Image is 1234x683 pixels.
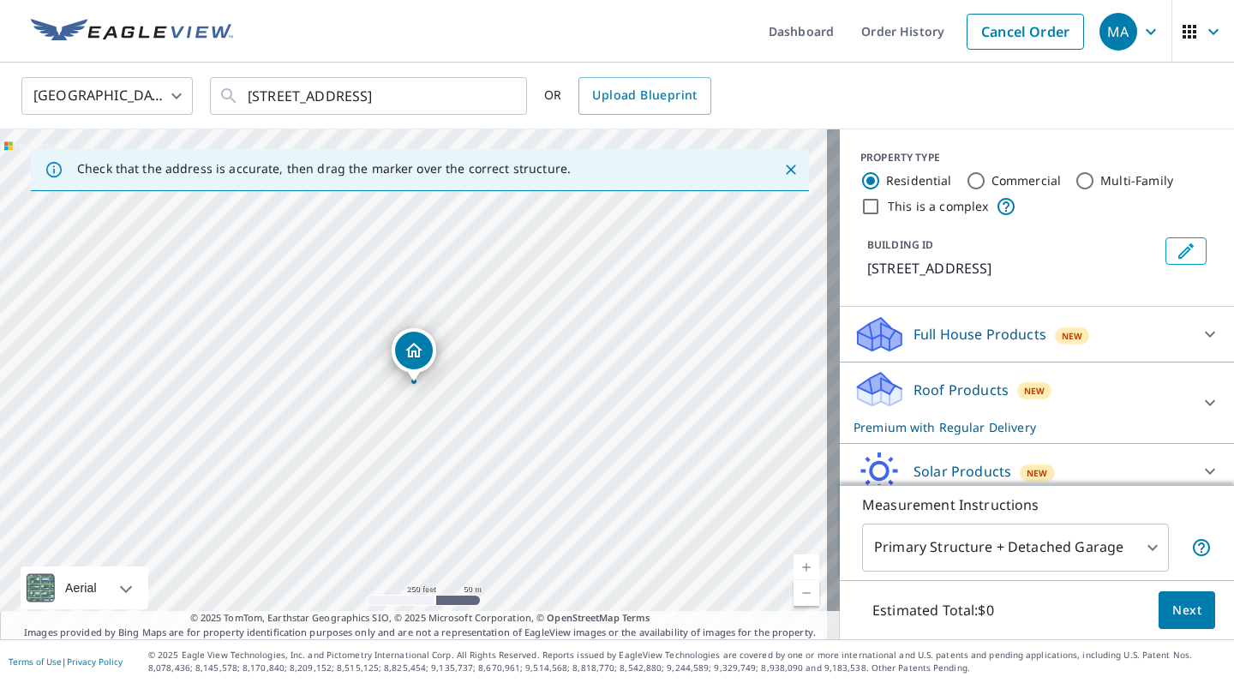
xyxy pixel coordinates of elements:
[31,19,233,45] img: EV Logo
[860,150,1213,165] div: PROPERTY TYPE
[9,656,62,668] a: Terms of Use
[544,77,711,115] div: OR
[1027,466,1047,480] span: New
[991,172,1062,189] label: Commercial
[914,324,1046,344] p: Full House Products
[248,72,492,120] input: Search by address or latitude-longitude
[21,72,193,120] div: [GEOGRAPHIC_DATA]
[622,611,650,624] a: Terms
[794,554,819,580] a: Current Level 17, Zoom In
[914,461,1011,482] p: Solar Products
[190,611,650,626] span: © 2025 TomTom, Earthstar Geographics SIO, © 2025 Microsoft Corporation, ©
[60,566,102,609] div: Aerial
[1062,329,1082,343] span: New
[21,566,148,609] div: Aerial
[392,328,436,381] div: Dropped pin, building 1, Residential property, 162 Kentwood Ln Pisgah Forest, NC 28768
[1191,537,1212,558] span: Your report will include the primary structure and a detached garage if one exists.
[1159,591,1215,630] button: Next
[854,314,1220,355] div: Full House ProductsNew
[859,591,1008,629] p: Estimated Total: $0
[867,258,1159,279] p: [STREET_ADDRESS]
[77,161,571,177] p: Check that the address is accurate, then drag the marker over the correct structure.
[914,380,1009,400] p: Roof Products
[9,656,123,667] p: |
[888,198,989,215] label: This is a complex
[794,580,819,606] a: Current Level 17, Zoom Out
[67,656,123,668] a: Privacy Policy
[148,649,1225,674] p: © 2025 Eagle View Technologies, Inc. and Pictometry International Corp. All Rights Reserved. Repo...
[886,172,952,189] label: Residential
[967,14,1084,50] a: Cancel Order
[1165,237,1207,265] button: Edit building 1
[862,494,1212,515] p: Measurement Instructions
[1099,13,1137,51] div: MA
[592,85,697,106] span: Upload Blueprint
[854,369,1220,436] div: Roof ProductsNewPremium with Regular Delivery
[578,77,710,115] a: Upload Blueprint
[854,451,1220,492] div: Solar ProductsNew
[547,611,619,624] a: OpenStreetMap
[867,237,933,252] p: BUILDING ID
[854,418,1189,436] p: Premium with Regular Delivery
[1100,172,1173,189] label: Multi-Family
[862,524,1169,572] div: Primary Structure + Detached Garage
[780,159,802,181] button: Close
[1024,384,1045,398] span: New
[1172,600,1201,621] span: Next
